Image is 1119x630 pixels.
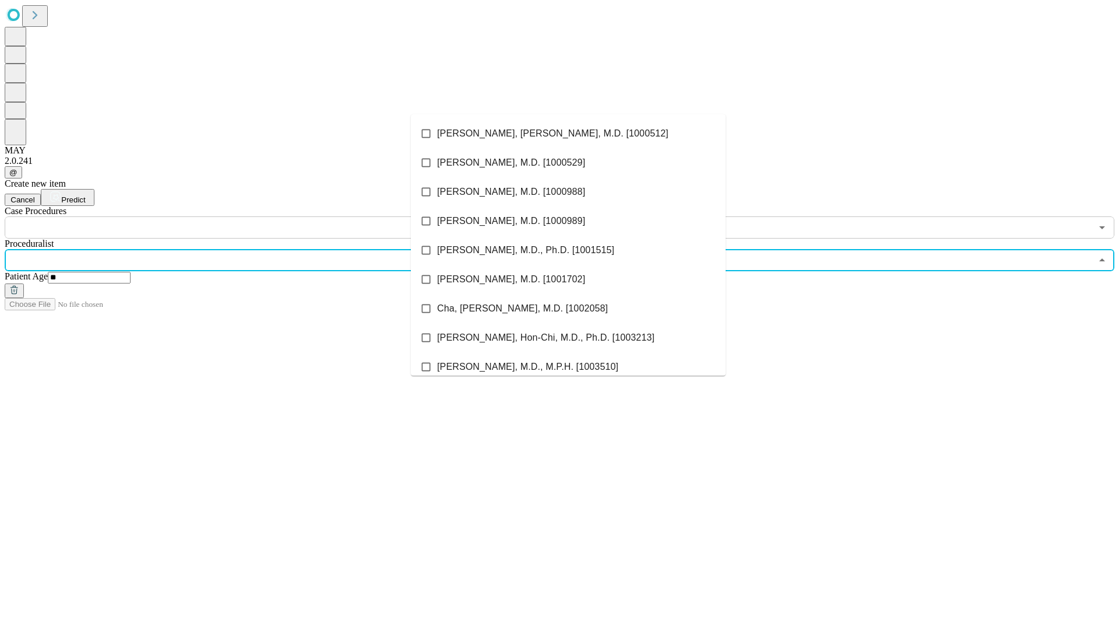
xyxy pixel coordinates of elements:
[5,194,41,206] button: Cancel
[5,271,48,281] span: Patient Age
[437,331,654,345] span: [PERSON_NAME], Hon-Chi, M.D., Ph.D. [1003213]
[437,360,618,374] span: [PERSON_NAME], M.D., M.P.H. [1003510]
[437,127,668,141] span: [PERSON_NAME], [PERSON_NAME], M.D. [1000512]
[1094,219,1110,236] button: Open
[1094,252,1110,268] button: Close
[5,206,66,216] span: Scheduled Procedure
[41,189,94,206] button: Predict
[9,168,17,177] span: @
[437,185,585,199] span: [PERSON_NAME], M.D. [1000988]
[5,239,54,249] span: Proceduralist
[5,145,1114,156] div: MAY
[437,214,585,228] span: [PERSON_NAME], M.D. [1000989]
[5,156,1114,166] div: 2.0.241
[61,195,85,204] span: Predict
[5,178,66,188] span: Create new item
[10,195,35,204] span: Cancel
[437,243,614,257] span: [PERSON_NAME], M.D., Ph.D. [1001515]
[5,166,22,178] button: @
[437,302,608,316] span: Cha, [PERSON_NAME], M.D. [1002058]
[437,272,585,286] span: [PERSON_NAME], M.D. [1001702]
[437,156,585,170] span: [PERSON_NAME], M.D. [1000529]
